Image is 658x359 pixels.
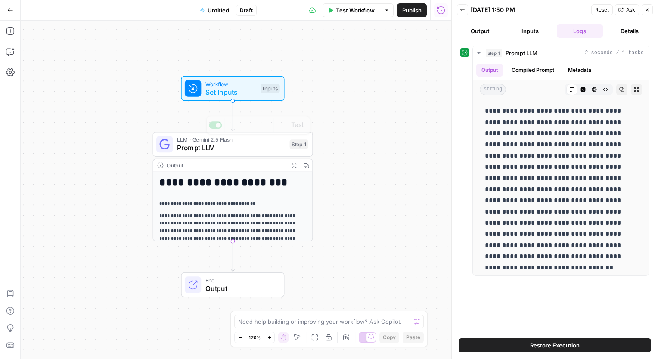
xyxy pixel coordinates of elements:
div: Step 1 [290,139,308,149]
span: Paste [406,334,420,341]
span: Copy [383,334,396,341]
div: WorkflowSet InputsInputs [153,76,313,101]
span: 120% [248,334,261,341]
button: Metadata [563,64,596,77]
div: Inputs [261,84,279,93]
button: Untitled [195,3,234,17]
span: Output [205,283,276,294]
span: Set Inputs [205,87,257,97]
span: Untitled [208,6,229,15]
span: string [480,84,506,95]
span: 2 seconds / 1 tasks [585,49,644,57]
span: Prompt LLM [177,143,286,153]
span: Workflow [205,80,257,88]
button: Inputs [507,24,553,38]
span: Ask [626,6,635,14]
button: 2 seconds / 1 tasks [473,46,649,60]
button: Test Workflow [323,3,380,17]
span: Restore Execution [530,341,580,350]
button: Compiled Prompt [506,64,559,77]
button: Restore Execution [459,338,651,352]
button: Copy [379,332,399,343]
span: Reset [595,6,609,14]
button: Publish [397,3,427,17]
div: EndOutput [153,272,313,297]
span: Test Workflow [336,6,375,15]
div: Output [167,161,285,170]
span: step_1 [486,49,502,57]
button: Logs [557,24,603,38]
button: Reset [591,4,613,15]
span: LLM · Gemini 2.5 Flash [177,136,286,144]
button: Details [606,24,653,38]
button: Output [476,64,503,77]
button: Ask [615,4,639,15]
span: Prompt LLM [506,49,537,57]
g: Edge from start to step_1 [231,101,234,131]
button: Paste [403,332,424,343]
span: Publish [402,6,422,15]
span: Draft [240,6,253,14]
span: End [205,276,276,284]
g: Edge from step_1 to end [231,241,234,271]
div: 2 seconds / 1 tasks [473,60,649,275]
button: Output [457,24,503,38]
